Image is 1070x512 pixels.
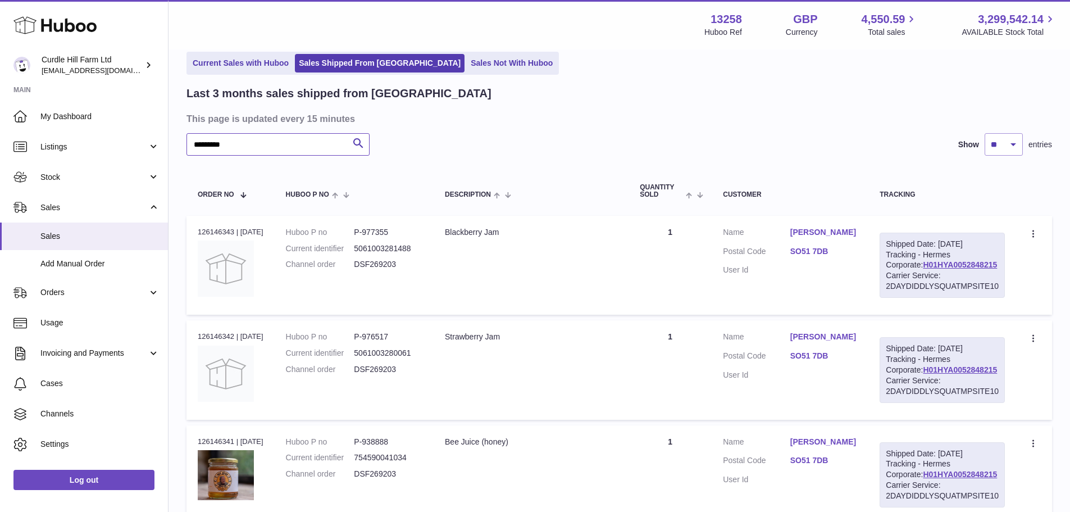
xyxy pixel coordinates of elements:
img: no-photo.jpg [198,241,254,297]
div: Carrier Service: 2DAYDIDDLYSQUATMPSITE10 [886,375,999,397]
span: Channels [40,409,160,419]
a: H01HYA0052848215 [923,260,997,269]
a: Log out [13,470,154,490]
span: Orders [40,287,148,298]
dd: DSF269203 [354,259,422,270]
a: [PERSON_NAME] [790,437,858,447]
span: Cases [40,378,160,389]
dt: Postal Code [723,455,790,469]
span: Total sales [868,27,918,38]
div: 126146341 | [DATE] [198,437,263,447]
dd: P-976517 [354,332,422,342]
span: Sales [40,202,148,213]
a: Sales Shipped From [GEOGRAPHIC_DATA] [295,54,465,73]
div: Carrier Service: 2DAYDIDDLYSQUATMPSITE10 [886,480,999,501]
dd: DSF269203 [354,364,422,375]
a: 3,299,542.14 AVAILABLE Stock Total [962,12,1057,38]
span: Sales [40,231,160,242]
dt: User Id [723,265,790,275]
dt: Postal Code [723,351,790,364]
div: Tracking [880,191,1005,198]
dt: Channel order [286,469,354,479]
a: H01HYA0052848215 [923,470,997,479]
a: SO51 7DB [790,246,858,257]
a: 4,550.59 Total sales [862,12,918,38]
img: no-photo.jpg [198,346,254,402]
div: 126146343 | [DATE] [198,227,263,237]
div: Currency [786,27,818,38]
td: 1 [629,320,712,419]
a: [PERSON_NAME] [790,227,858,238]
span: Description [445,191,491,198]
div: Blackberry Jam [445,227,617,238]
dd: P-977355 [354,227,422,238]
a: SO51 7DB [790,351,858,361]
span: [EMAIL_ADDRESS][DOMAIN_NAME] [42,66,165,75]
img: internalAdmin-13258@internal.huboo.com [13,57,30,74]
dt: User Id [723,370,790,380]
h3: This page is updated every 15 minutes [186,112,1049,125]
span: Settings [40,439,160,450]
dd: DSF269203 [354,469,422,479]
a: Sales Not With Huboo [467,54,557,73]
dt: Channel order [286,259,354,270]
dd: 754590041034 [354,452,422,463]
dd: P-938888 [354,437,422,447]
a: [PERSON_NAME] [790,332,858,342]
dt: Current identifier [286,452,354,463]
dt: Current identifier [286,243,354,254]
div: Shipped Date: [DATE] [886,239,999,250]
dt: Channel order [286,364,354,375]
div: 126146342 | [DATE] [198,332,263,342]
a: SO51 7DB [790,455,858,466]
span: Order No [198,191,234,198]
label: Show [958,139,979,150]
td: 1 [629,216,712,315]
span: Huboo P no [286,191,329,198]
div: Curdle Hill Farm Ltd [42,55,143,76]
dd: 5061003280061 [354,348,422,359]
dt: Postal Code [723,246,790,260]
a: H01HYA0052848215 [923,365,997,374]
span: Add Manual Order [40,259,160,269]
strong: GBP [793,12,817,27]
dt: User Id [723,474,790,485]
dt: Huboo P no [286,332,354,342]
span: Quantity Sold [640,184,683,198]
span: 4,550.59 [862,12,905,27]
span: Usage [40,318,160,328]
span: Stock [40,172,148,183]
div: Tracking - Hermes Corporate: [880,233,1005,298]
div: Tracking - Hermes Corporate: [880,337,1005,402]
span: My Dashboard [40,111,160,122]
dt: Huboo P no [286,227,354,238]
dt: Huboo P no [286,437,354,447]
dt: Name [723,332,790,345]
div: Bee Juice (honey) [445,437,617,447]
div: Shipped Date: [DATE] [886,343,999,354]
dd: 5061003281488 [354,243,422,254]
div: Carrier Service: 2DAYDIDDLYSQUATMPSITE10 [886,270,999,292]
div: Shipped Date: [DATE] [886,448,999,459]
div: Strawberry Jam [445,332,617,342]
span: AVAILABLE Stock Total [962,27,1057,38]
dt: Current identifier [286,348,354,359]
span: Listings [40,142,148,152]
div: Tracking - Hermes Corporate: [880,442,1005,508]
span: 3,299,542.14 [978,12,1044,27]
span: Invoicing and Payments [40,348,148,359]
span: entries [1028,139,1052,150]
strong: 13258 [711,12,742,27]
a: Current Sales with Huboo [189,54,293,73]
h2: Last 3 months sales shipped from [GEOGRAPHIC_DATA] [186,86,491,101]
dt: Name [723,227,790,241]
img: 1705932916.jpg [198,450,254,500]
div: Customer [723,191,857,198]
dt: Name [723,437,790,450]
div: Huboo Ref [704,27,742,38]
